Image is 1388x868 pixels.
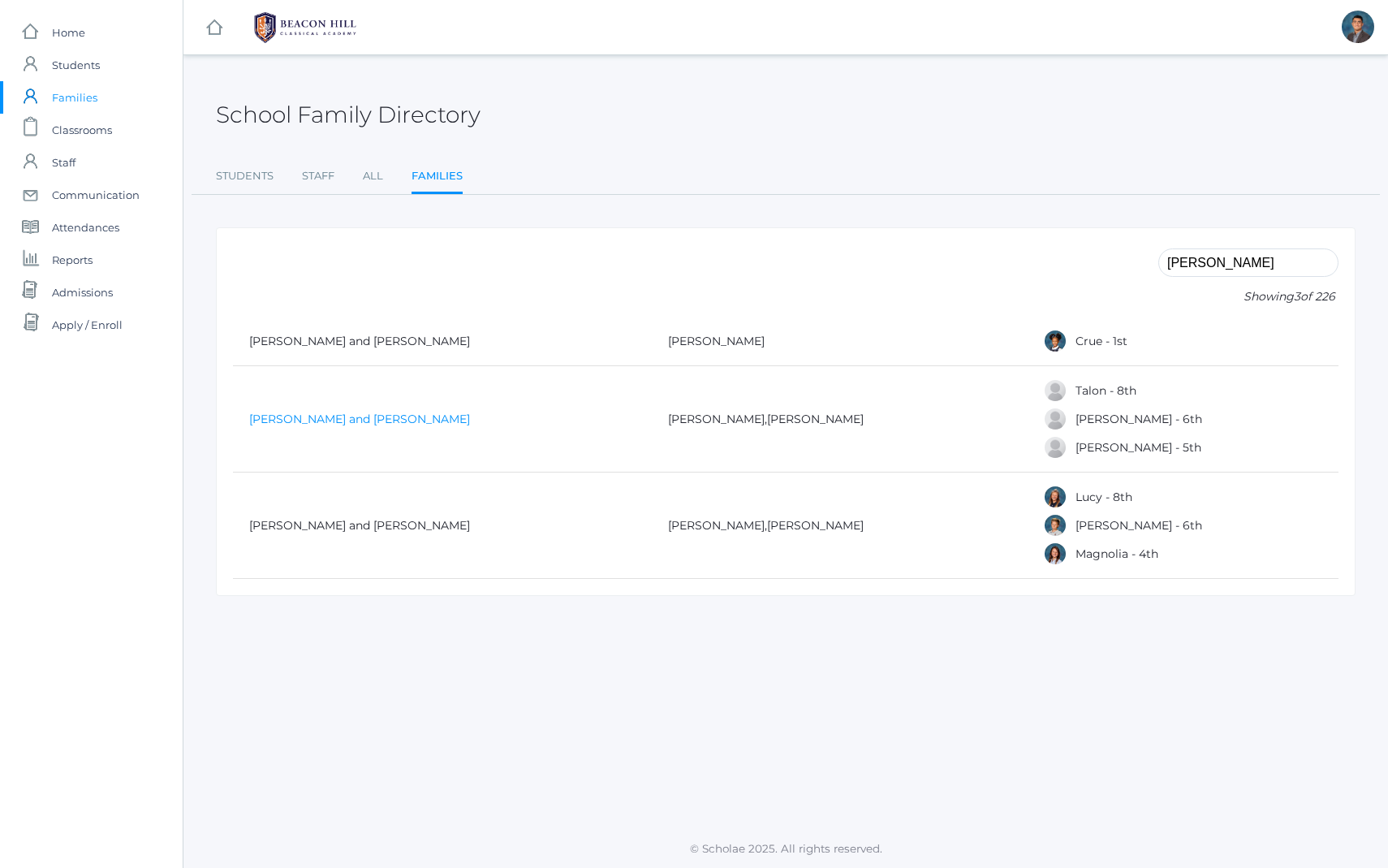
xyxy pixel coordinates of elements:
[668,412,765,426] a: [PERSON_NAME]
[244,7,366,48] img: BHCALogos-05-308ed15e86a5a0abce9b8dd61676a3503ac9727e845dece92d48e8588c001991.png
[1158,248,1338,277] input: Filter by name
[52,81,97,114] span: Families
[412,160,463,195] a: Families
[363,160,383,192] a: All
[52,211,119,244] span: Attendances
[767,518,864,533] a: [PERSON_NAME]
[1075,412,1202,426] a: [PERSON_NAME] - 6th
[216,160,274,192] a: Students
[52,16,85,49] span: Home
[1043,542,1067,566] div: Maggie Oram
[52,276,113,309] span: Admissions
[1075,546,1158,561] a: Magnolia - 4th
[1158,288,1338,305] p: Showing of 226
[767,412,864,426] a: [PERSON_NAME]
[1043,485,1067,509] div: Lucy Oram
[52,49,100,81] span: Students
[1075,440,1201,455] a: [PERSON_NAME] - 5th
[652,473,1027,579] td: ,
[52,179,140,211] span: Communication
[1294,289,1300,304] span: 3
[183,840,1388,857] p: © Scholae 2025. All rights reserved.
[249,412,470,426] a: [PERSON_NAME] and [PERSON_NAME]
[52,309,123,341] span: Apply / Enroll
[1075,334,1127,348] a: Crue - 1st
[249,518,470,533] a: [PERSON_NAME] and [PERSON_NAME]
[52,114,112,146] span: Classrooms
[302,160,334,192] a: Staff
[1043,378,1067,403] div: Talon Harris
[1075,383,1136,398] a: Talon - 8th
[1342,11,1374,43] div: Lucas Vieira
[668,334,765,348] a: [PERSON_NAME]
[1043,407,1067,431] div: Avery Harris
[1075,490,1132,504] a: Lucy - 8th
[652,366,1027,473] td: ,
[1043,329,1067,353] div: Crue Harris
[1075,518,1202,533] a: [PERSON_NAME] - 6th
[52,244,93,276] span: Reports
[1043,513,1067,538] div: Harrison Oram
[668,518,765,533] a: [PERSON_NAME]
[52,146,75,179] span: Staff
[1043,435,1067,460] div: Pauline Harris
[249,334,470,348] a: [PERSON_NAME] and [PERSON_NAME]
[216,102,481,127] h2: School Family Directory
